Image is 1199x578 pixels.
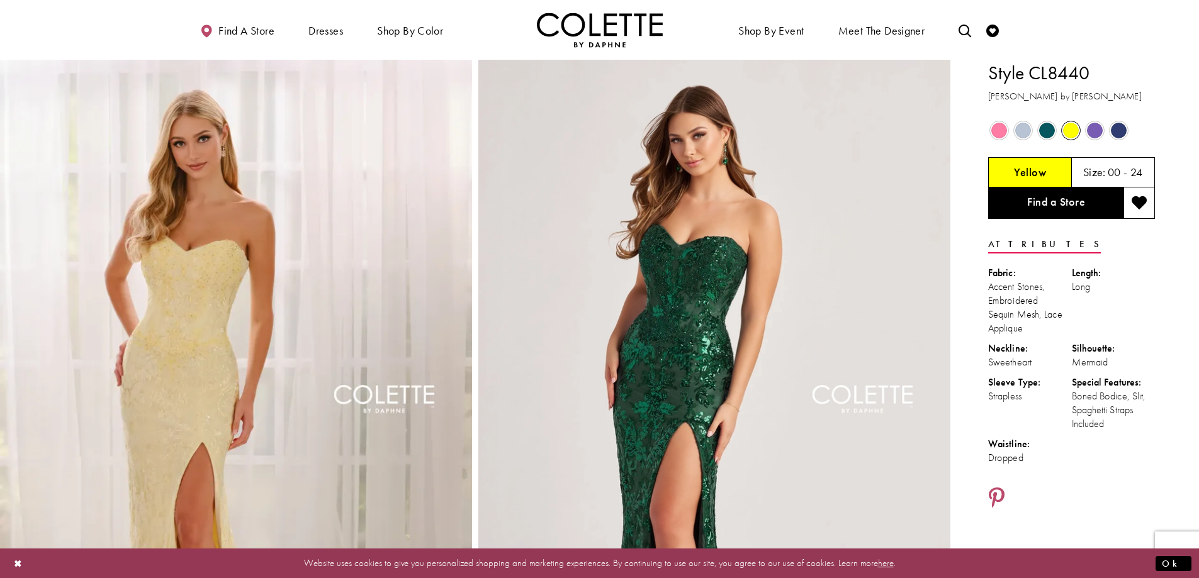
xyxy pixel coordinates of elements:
[1036,119,1058,142] div: Spruce
[1108,119,1130,142] div: Navy Blue
[988,119,1155,143] div: Product color controls state depends on size chosen
[1072,342,1156,355] div: Silhouette:
[197,13,278,47] a: Find a store
[988,375,1072,389] div: Sleeve Type:
[1123,187,1155,219] button: Add to wishlist
[988,487,1005,511] a: Share using Pinterest - Opens in new tab
[835,13,928,47] a: Meet the designer
[374,13,446,47] span: Shop by color
[1084,119,1106,142] div: Violet
[537,13,663,47] img: Colette by Daphne
[735,13,807,47] span: Shop By Event
[377,25,443,37] span: Shop by color
[1072,355,1156,369] div: Mermaid
[988,235,1101,253] a: Attributes
[1072,280,1156,294] div: Long
[218,25,274,37] span: Find a store
[1072,375,1156,389] div: Special Features:
[1060,119,1082,142] div: Yellow
[838,25,925,37] span: Meet the designer
[1083,165,1106,179] span: Size:
[988,342,1072,355] div: Neckline:
[983,13,1002,47] a: Check Wishlist
[738,25,804,37] span: Shop By Event
[1156,555,1191,571] button: Submit Dialog
[988,89,1155,104] h3: [PERSON_NAME] by [PERSON_NAME]
[1072,389,1156,431] div: Boned Bodice, Slit, Spaghetti Straps Included
[537,13,663,47] a: Visit Home Page
[308,25,343,37] span: Dresses
[988,389,1072,403] div: Strapless
[878,557,894,569] a: here
[988,280,1072,335] div: Accent Stones, Embroidered Sequin Mesh, Lace Applique
[1108,166,1143,179] h5: 00 - 24
[1072,266,1156,280] div: Length:
[988,60,1155,86] h1: Style CL8440
[8,552,29,574] button: Close Dialog
[91,555,1108,572] p: Website uses cookies to give you personalized shopping and marketing experiences. By continuing t...
[1012,119,1034,142] div: Ice Blue
[1014,166,1046,179] h5: Chosen color
[988,266,1072,280] div: Fabric:
[988,119,1010,142] div: Cotton Candy
[305,13,346,47] span: Dresses
[988,355,1072,369] div: Sweetheart
[988,451,1072,465] div: Dropped
[988,437,1072,451] div: Waistline:
[988,187,1123,219] a: Find a Store
[955,13,974,47] a: Toggle search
